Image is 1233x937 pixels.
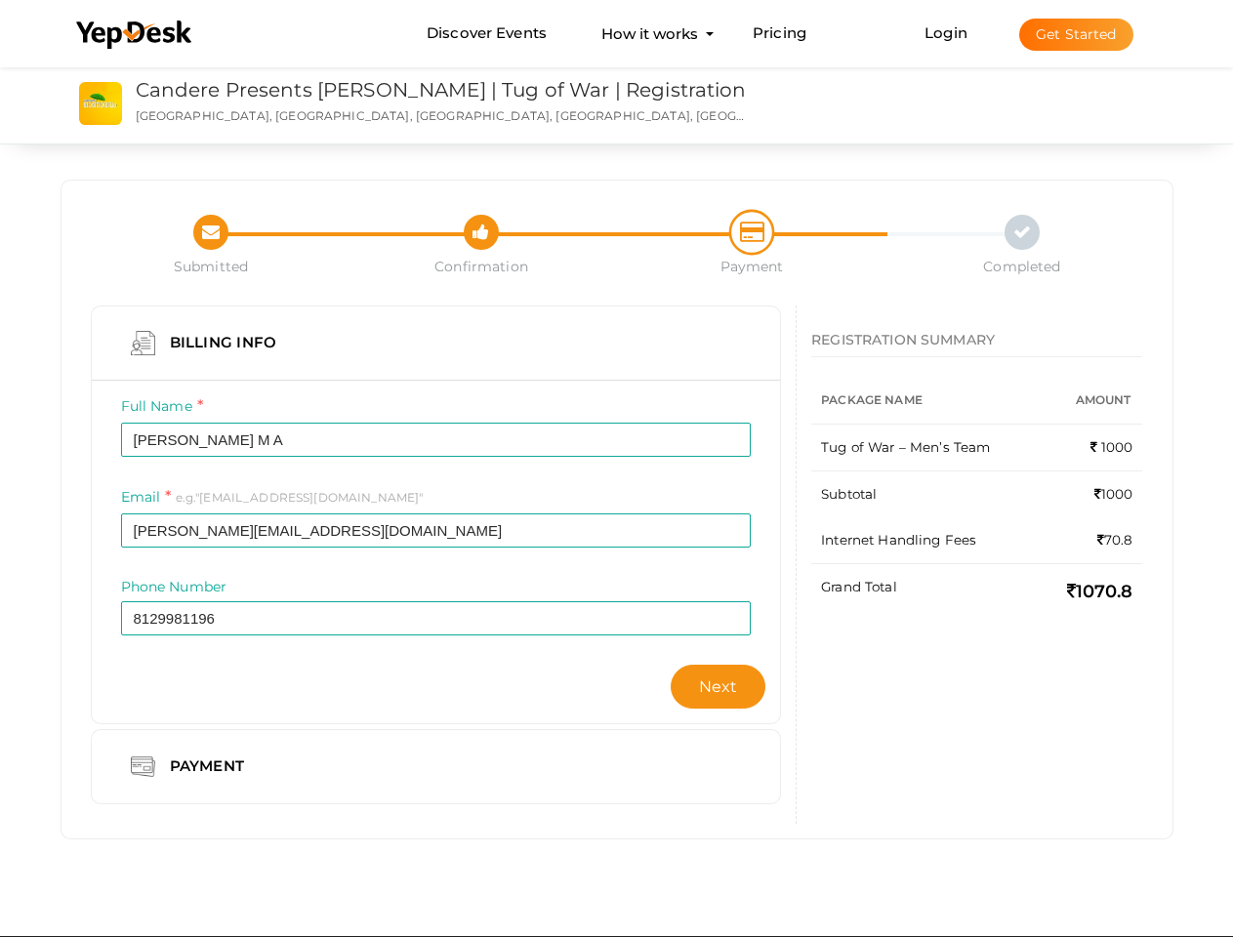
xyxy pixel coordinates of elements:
a: Candere Presents [PERSON_NAME] | Tug of War | Registration [136,78,747,102]
span: 1000 [1090,439,1133,455]
span: Confirmation [347,257,617,276]
td: Subtotal [811,470,1044,517]
input: ex: some@example.com [121,513,752,548]
td: 70.8 [1044,517,1143,564]
button: Get Started [1019,19,1133,51]
img: 0C2H5NAW_small.jpeg [79,82,122,125]
a: Pricing [753,16,806,52]
p: [GEOGRAPHIC_DATA], [GEOGRAPHIC_DATA], [GEOGRAPHIC_DATA], [GEOGRAPHIC_DATA], [GEOGRAPHIC_DATA] [136,107,753,124]
div: Payment [155,754,265,779]
span: e.g."[EMAIL_ADDRESS][DOMAIN_NAME]" [176,490,424,505]
button: How it works [596,16,704,52]
div: Billing Info [155,331,297,355]
td: Tug of War – Men’s Team [811,424,1044,470]
span: REGISTRATION SUMMARY [811,331,995,348]
span: Payment [617,257,887,276]
td: 1070.8 [1044,563,1143,619]
td: Internet Handling Fees [811,517,1044,564]
span: Submitted [76,257,347,276]
a: Login [925,23,967,42]
td: 1000 [1044,470,1143,517]
th: Package Name [811,377,1044,425]
input: Enter phone number [121,601,752,635]
span: Next [699,677,738,696]
img: credit-card.png [131,754,155,779]
img: curriculum.png [131,331,155,355]
a: Discover Events [427,16,547,52]
label: Phone Number [121,577,227,596]
label: Full Name [121,395,204,418]
label: Email [121,486,172,509]
button: Next [671,665,766,709]
td: Grand Total [811,563,1044,619]
th: Amount [1044,377,1143,425]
